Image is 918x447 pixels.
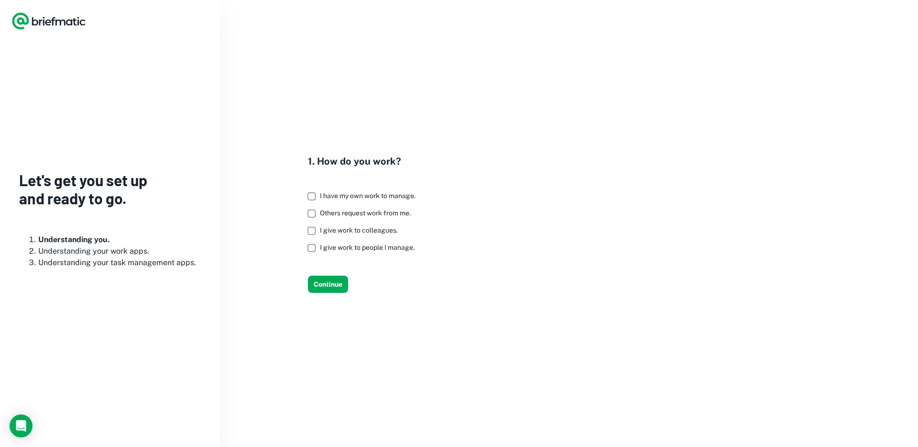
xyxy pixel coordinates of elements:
[320,244,415,251] span: I give work to people I manage.
[10,414,33,437] div: Load Chat
[11,11,86,31] a: Logo
[320,192,415,200] span: I have my own work to manage.
[308,276,348,293] button: Continue
[38,246,201,257] li: Understanding your work apps.
[308,154,423,168] h4: 1. How do you work?
[38,235,109,244] b: Understanding you.
[38,257,201,268] li: Understanding your task management apps.
[320,226,398,234] span: I give work to colleagues.
[19,171,201,208] h3: Let's get you set up and ready to go.
[320,209,411,217] span: Others request work from me.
